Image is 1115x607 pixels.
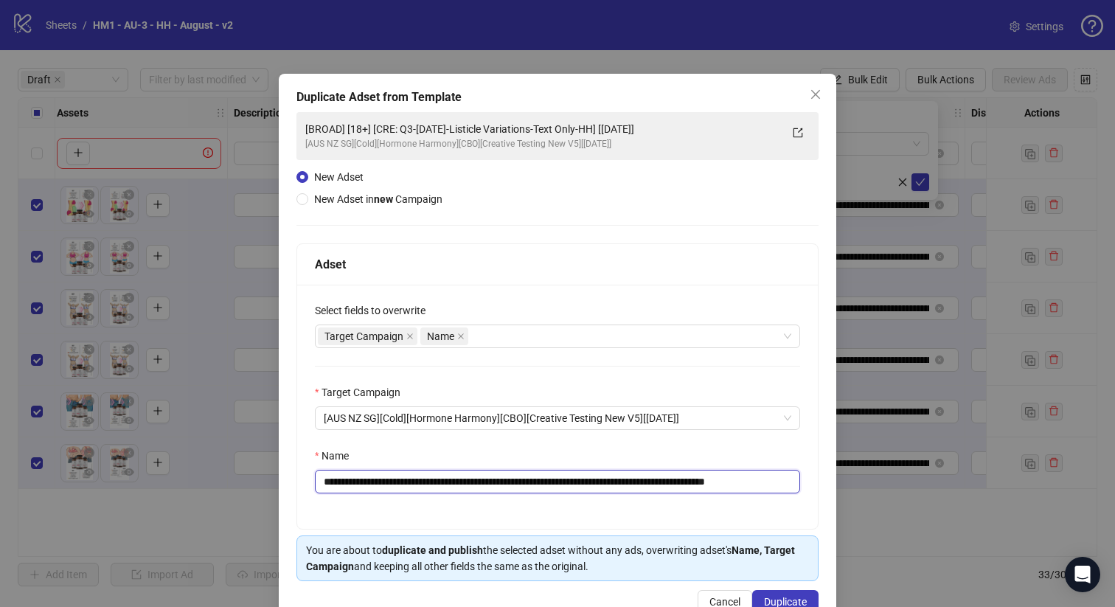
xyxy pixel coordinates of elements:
span: Target Campaign [318,327,417,345]
span: Name [427,328,454,344]
span: close [810,89,822,100]
div: [AUS NZ SG][Cold][Hormone Harmony][CBO][Creative Testing New V5][[DATE]] [305,137,780,151]
button: Close [804,83,827,106]
span: close [457,333,465,340]
span: New Adset [314,171,364,183]
strong: new [374,193,393,205]
label: Name [315,448,358,464]
span: export [793,128,803,138]
label: Select fields to overwrite [315,302,435,319]
span: New Adset in Campaign [314,193,442,205]
span: close [406,333,414,340]
span: Target Campaign [324,328,403,344]
strong: duplicate and publish [382,544,483,556]
div: Open Intercom Messenger [1065,557,1100,592]
input: Name [315,470,800,493]
strong: Name, Target Campaign [306,544,795,572]
div: You are about to the selected adset without any ads, overwriting adset's and keeping all other fi... [306,542,809,575]
div: [BROAD] [18+] [CRE: Q3-[DATE]-Listicle Variations-Text Only-HH] [[DATE]] [305,121,780,137]
div: Duplicate Adset from Template [296,89,819,106]
span: Name [420,327,468,345]
span: [AUS NZ SG][Cold][Hormone Harmony][CBO][Creative Testing New V5][17 July 2025] [324,407,791,429]
div: Adset [315,255,800,274]
label: Target Campaign [315,384,410,400]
